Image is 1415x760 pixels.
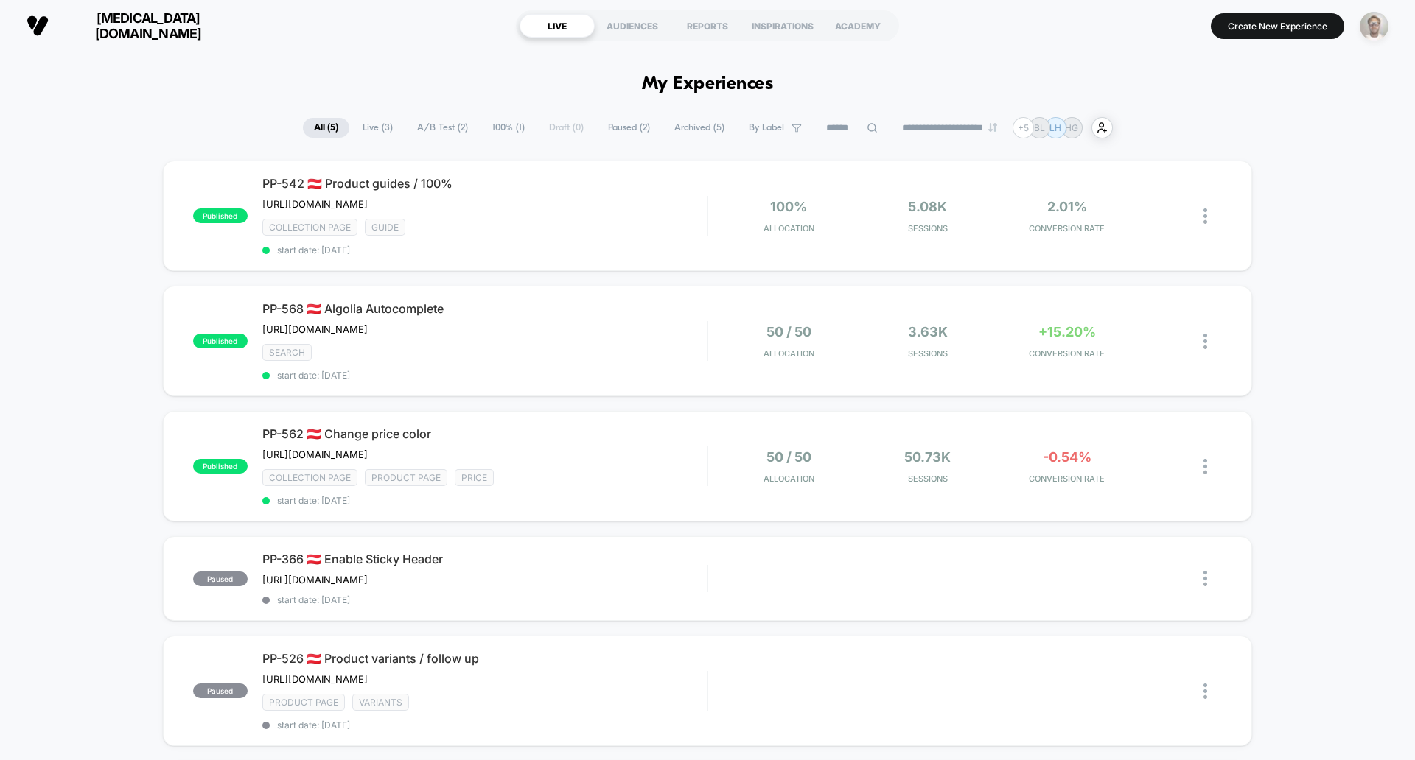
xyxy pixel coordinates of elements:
p: HG [1065,122,1078,133]
span: PP-526 🇦🇹 Product variants / follow up [262,651,707,666]
p: BL [1034,122,1045,133]
h1: My Experiences [642,74,774,95]
span: product page [262,694,345,711]
span: Sessions [862,474,994,484]
span: [URL][DOMAIN_NAME] [262,574,368,585]
span: Allocation [764,348,814,359]
span: CONVERSION RATE [1001,474,1133,484]
span: GUIDE [365,219,405,236]
button: ppic [1355,11,1393,41]
img: Visually logo [27,15,49,37]
div: LIVE [520,14,595,38]
span: start date: [DATE] [262,244,707,256]
span: 100% ( 1 ) [481,118,536,138]
span: All ( 5 ) [303,118,349,138]
span: -0.54% [1043,449,1091,465]
span: A/B Test ( 2 ) [406,118,479,138]
span: VARIANTS [352,694,409,711]
span: Archived ( 5 ) [663,118,736,138]
span: CONVERSION RATE [1001,223,1133,233]
span: start date: [DATE] [262,495,707,506]
span: +15.20% [1038,324,1096,339]
span: paused [193,683,248,698]
span: COLLECTION PAGE [262,219,357,236]
span: [URL][DOMAIN_NAME] [262,198,368,210]
div: ACADEMY [820,14,895,38]
span: paused [193,571,248,586]
span: 5.08k [908,199,947,214]
span: published [193,459,248,474]
img: end [988,123,997,132]
span: Allocation [764,474,814,484]
span: start date: [DATE] [262,594,707,605]
span: 2.01% [1047,199,1087,214]
span: 50 / 50 [766,449,811,465]
span: PP-366 🇦🇹 Enable Sticky Header [262,552,707,566]
div: REPORTS [670,14,745,38]
button: Create New Experience [1211,13,1344,39]
div: + 5 [1013,117,1034,138]
span: COLLECTION PAGE [262,469,357,486]
img: close [1203,208,1207,224]
img: close [1203,683,1207,699]
span: 50 / 50 [766,324,811,339]
img: ppic [1360,12,1388,41]
span: 3.63k [908,324,948,339]
div: INSPIRATIONS [745,14,820,38]
button: [MEDICAL_DATA][DOMAIN_NAME] [22,10,241,42]
span: start date: [DATE] [262,370,707,381]
span: Allocation [764,223,814,233]
span: CONVERSION RATE [1001,348,1133,359]
span: 50.73k [904,449,951,465]
span: PRICE [455,469,494,486]
span: [URL][DOMAIN_NAME] [262,673,368,685]
span: Sessions [862,348,994,359]
div: AUDIENCES [595,14,670,38]
img: close [1203,459,1207,474]
span: SEARCH [262,344,312,361]
span: product page [365,469,447,486]
span: start date: [DATE] [262,719,707,731]
span: Paused ( 2 ) [597,118,661,138]
span: published [193,208,248,223]
span: PP-562 🇦🇹 Change price color [262,426,707,441]
span: [MEDICAL_DATA][DOMAIN_NAME] [60,10,237,41]
span: By Label [749,122,784,133]
img: close [1203,334,1207,349]
p: LH [1049,122,1061,133]
span: [URL][DOMAIN_NAME] [262,448,368,460]
span: PP-568 🇦🇹 Algolia Autocomplete [262,301,707,316]
span: PP-542 🇦🇹 Product guides / 100% [262,176,707,191]
span: 100% [770,199,807,214]
span: published [193,334,248,348]
img: close [1203,571,1207,586]
span: Live ( 3 ) [352,118,404,138]
span: Sessions [862,223,994,233]
span: [URL][DOMAIN_NAME] [262,323,368,335]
